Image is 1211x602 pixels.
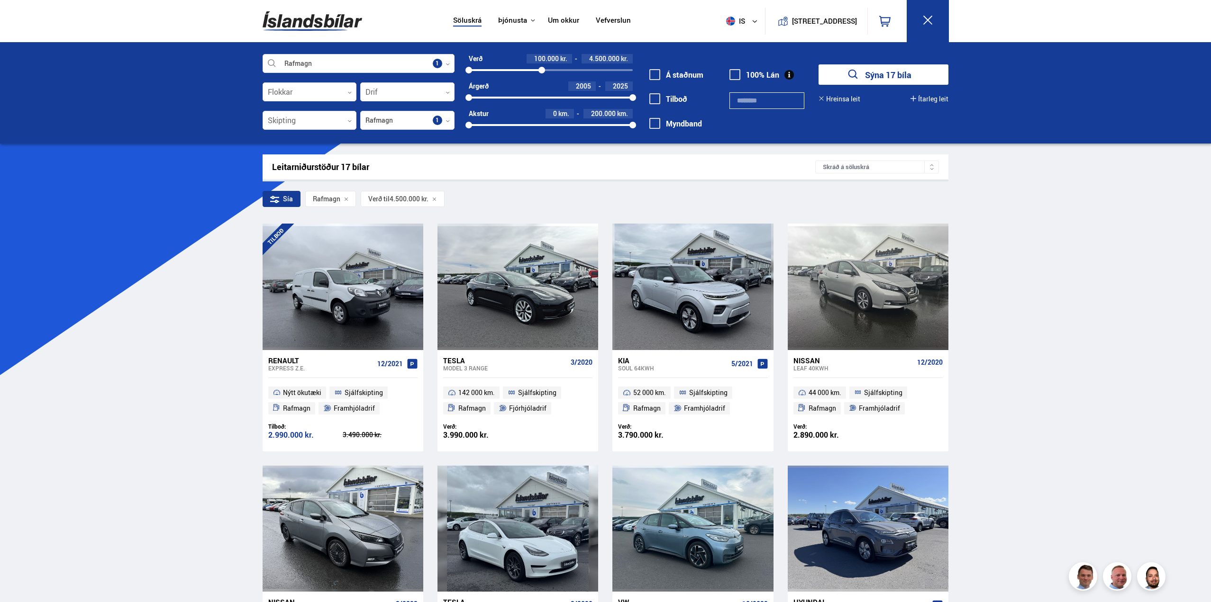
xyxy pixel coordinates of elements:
[649,119,702,128] label: Myndband
[819,95,860,103] button: Hreinsa leit
[864,387,902,398] span: Sjálfskipting
[618,365,727,371] div: Soul 64KWH
[560,55,567,63] span: kr.
[377,360,403,368] span: 12/2021
[268,431,343,439] div: 2.990.000 kr.
[788,350,948,451] a: Nissan Leaf 40KWH 12/2020 44 000 km. Sjálfskipting Rafmagn Framhjóladrif Verð: 2.890.000 kr.
[458,403,486,414] span: Rafmagn
[809,403,836,414] span: Rafmagn
[589,54,619,63] span: 4.500.000
[469,110,489,117] div: Akstur
[263,6,362,36] img: G0Ugv5HjCgRt.svg
[731,360,753,368] span: 5/2021
[591,109,616,118] span: 200.000
[268,365,373,371] div: Express Z.E.
[263,350,423,451] a: Renault Express Z.E. 12/2021 Nýtt ökutæki Sjálfskipting Rafmagn Framhjóladrif Tilboð: 2.990.000 k...
[617,110,628,117] span: km.
[334,403,375,414] span: Framhjóladrif
[689,387,728,398] span: Sjálfskipting
[8,4,36,32] button: Open LiveChat chat widget
[443,356,567,365] div: Tesla
[548,16,579,26] a: Um okkur
[437,350,598,451] a: Tesla Model 3 RANGE 3/2020 142 000 km. Sjálfskipting Rafmagn Fjórhjóladrif Verð: 3.990.000 kr.
[263,191,300,207] div: Sía
[1104,564,1133,592] img: siFngHWaQ9KaOqBr.png
[793,423,868,430] div: Verð:
[649,95,687,103] label: Tilboð
[368,195,390,203] span: Verð til
[819,64,948,85] button: Sýna 17 bíla
[815,161,939,173] div: Skráð á söluskrá
[534,54,559,63] span: 100.000
[633,403,661,414] span: Rafmagn
[268,356,373,365] div: Renault
[770,8,862,35] a: [STREET_ADDRESS]
[649,71,703,79] label: Á staðnum
[443,365,567,371] div: Model 3 RANGE
[509,403,546,414] span: Fjórhjóladrif
[343,431,418,438] div: 3.490.000 kr.
[313,195,340,203] span: Rafmagn
[618,423,693,430] div: Verð:
[633,387,666,398] span: 52 000 km.
[345,387,383,398] span: Sjálfskipting
[684,403,725,414] span: Framhjóladrif
[469,82,489,90] div: Árgerð
[793,431,868,439] div: 2.890.000 kr.
[809,387,841,398] span: 44 000 km.
[618,431,693,439] div: 3.790.000 kr.
[518,387,556,398] span: Sjálfskipting
[729,71,779,79] label: 100% Lán
[722,7,765,35] button: is
[911,95,948,103] button: Ítarleg leit
[726,17,735,26] img: svg+xml;base64,PHN2ZyB4bWxucz0iaHR0cDovL3d3dy53My5vcmcvMjAwMC9zdmciIHdpZHRoPSI1MTIiIGhlaWdodD0iNT...
[612,350,773,451] a: Kia Soul 64KWH 5/2021 52 000 km. Sjálfskipting Rafmagn Framhjóladrif Verð: 3.790.000 kr.
[722,17,746,26] span: is
[272,162,816,172] div: Leitarniðurstöður 17 bílar
[390,195,428,203] span: 4.500.000 kr.
[498,16,527,25] button: Þjónusta
[618,356,727,365] div: Kia
[1070,564,1099,592] img: FbJEzSuNWCJXmdc-.webp
[571,359,592,366] span: 3/2020
[1138,564,1167,592] img: nhp88E3Fdnt1Opn2.png
[596,16,631,26] a: Vefverslun
[859,403,900,414] span: Framhjóladrif
[793,365,913,371] div: Leaf 40KWH
[453,16,482,26] a: Söluskrá
[443,431,518,439] div: 3.990.000 kr.
[469,55,483,63] div: Verð
[443,423,518,430] div: Verð:
[576,81,591,90] span: 2005
[558,110,569,117] span: km.
[268,423,343,430] div: Tilboð:
[613,81,628,90] span: 2025
[917,359,943,366] span: 12/2020
[458,387,495,398] span: 142 000 km.
[621,55,628,63] span: kr.
[553,109,557,118] span: 0
[283,387,321,398] span: Nýtt ökutæki
[793,356,913,365] div: Nissan
[283,403,310,414] span: Rafmagn
[796,17,854,25] button: [STREET_ADDRESS]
